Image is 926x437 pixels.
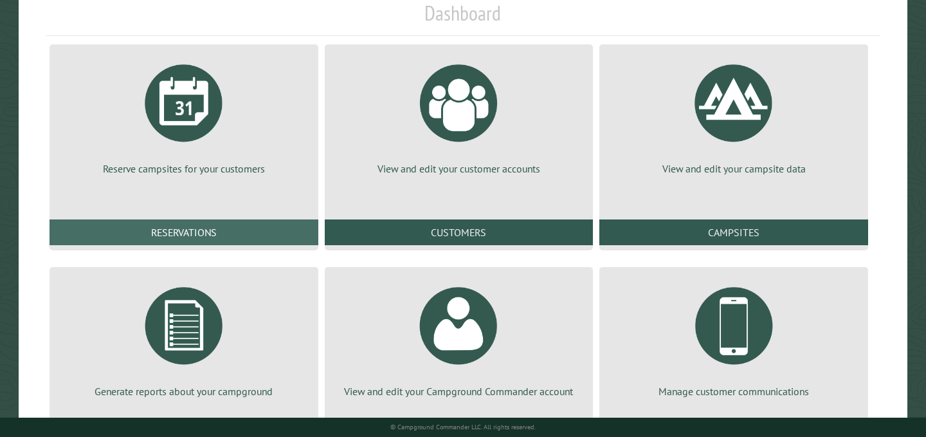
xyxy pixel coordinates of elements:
[340,384,578,398] p: View and edit your Campground Commander account
[390,423,536,431] small: © Campground Commander LLC. All rights reserved.
[325,219,594,245] a: Customers
[65,384,303,398] p: Generate reports about your campground
[599,219,868,245] a: Campsites
[46,1,880,36] h1: Dashboard
[615,384,853,398] p: Manage customer communications
[340,277,578,398] a: View and edit your Campground Commander account
[65,55,303,176] a: Reserve campsites for your customers
[50,219,318,245] a: Reservations
[615,162,853,176] p: View and edit your campsite data
[65,277,303,398] a: Generate reports about your campground
[340,55,578,176] a: View and edit your customer accounts
[615,55,853,176] a: View and edit your campsite data
[615,277,853,398] a: Manage customer communications
[340,162,578,176] p: View and edit your customer accounts
[65,162,303,176] p: Reserve campsites for your customers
